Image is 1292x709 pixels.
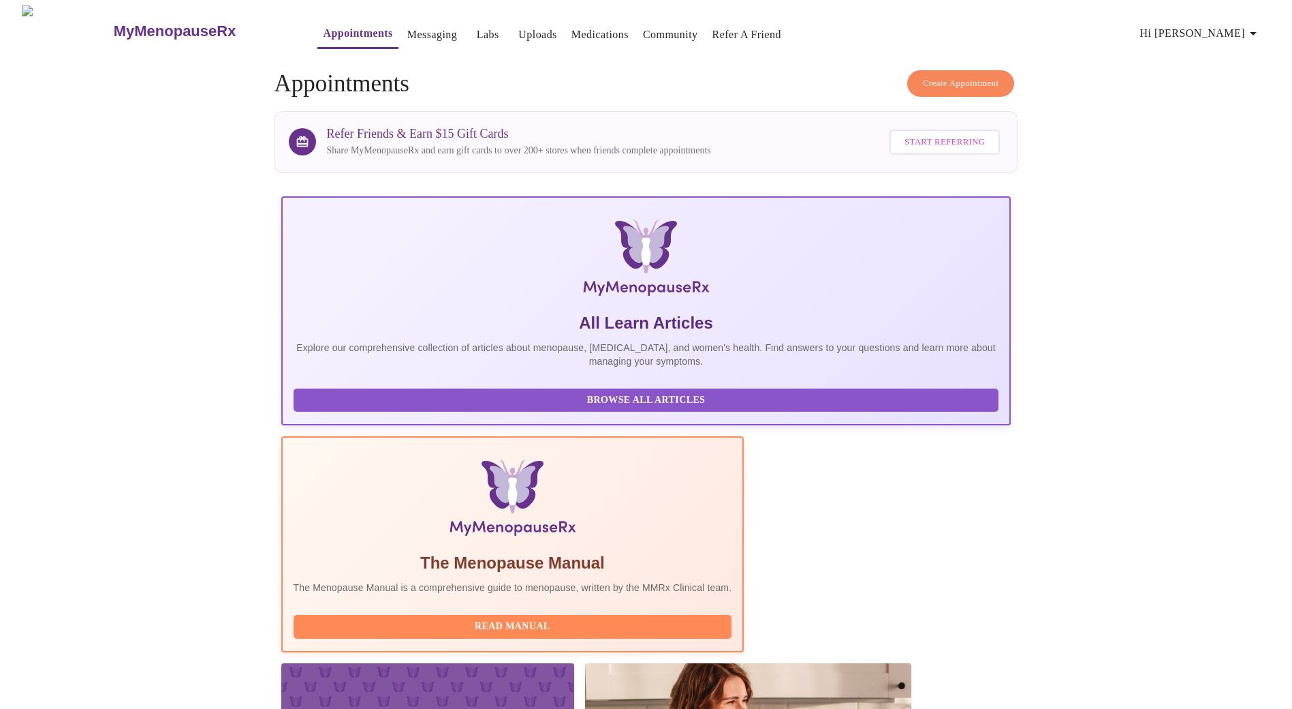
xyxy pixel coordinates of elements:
a: Appointments [323,24,392,43]
a: Refer a Friend [712,25,782,44]
button: Messaging [402,21,462,48]
h5: The Menopause Manual [294,552,732,574]
img: MyMenopauseRx Logo [22,5,112,57]
a: Messaging [407,25,457,44]
button: Appointments [317,20,398,49]
span: Browse All Articles [307,392,986,409]
img: Menopause Manual [363,459,662,541]
button: Community [637,21,704,48]
button: Medications [566,21,634,48]
a: Start Referring [886,123,1003,162]
span: Hi [PERSON_NAME] [1140,24,1261,43]
img: MyMenopauseRx Logo [403,220,889,301]
a: Browse All Articles [294,393,1003,405]
button: Start Referring [889,130,1000,155]
a: MyMenopauseRx [112,7,290,55]
button: Uploads [513,21,563,48]
button: Refer a Friend [707,21,787,48]
h3: Refer Friends & Earn $15 Gift Cards [327,127,711,141]
button: Create Appointment [907,70,1015,97]
a: Labs [477,25,499,44]
p: The Menopause Manual is a comprehensive guide to menopause, written by the MMRx Clinical team. [294,581,732,594]
button: Read Manual [294,615,732,639]
button: Hi [PERSON_NAME] [1135,20,1267,47]
a: Read Manual [294,620,736,631]
h4: Appointments [274,70,1018,97]
h3: MyMenopauseRx [114,22,236,40]
p: Explore our comprehensive collection of articles about menopause, [MEDICAL_DATA], and women's hea... [294,341,999,368]
h5: All Learn Articles [294,312,999,334]
p: Share MyMenopauseRx and earn gift cards to over 200+ stores when friends complete appointments [327,144,711,157]
button: Labs [466,21,509,48]
span: Read Manual [307,618,719,635]
button: Browse All Articles [294,389,999,412]
a: Uploads [518,25,557,44]
a: Community [643,25,698,44]
span: Start Referring [904,134,985,150]
span: Create Appointment [923,76,999,91]
a: Medications [571,25,629,44]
